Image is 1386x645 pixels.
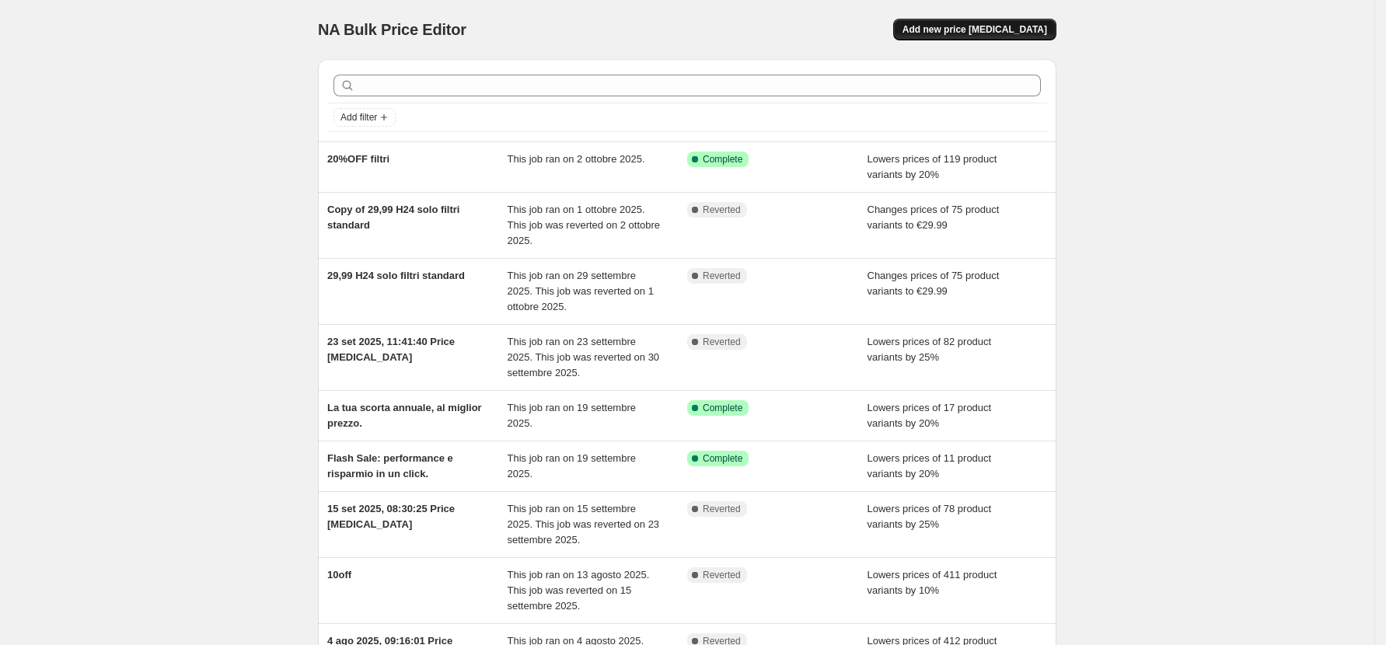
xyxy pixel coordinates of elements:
[868,402,992,429] span: Lowers prices of 17 product variants by 20%
[508,452,636,479] span: This job ran on 19 settembre 2025.
[508,569,650,612] span: This job ran on 13 agosto 2025. This job was reverted on 15 settembre 2025.
[508,204,661,246] span: This job ran on 1 ottobre 2025. This job was reverted on 2 ottobre 2025.
[703,153,742,166] span: Complete
[703,569,741,581] span: Reverted
[703,452,742,465] span: Complete
[868,270,1000,297] span: Changes prices of 75 product variants to €29.99
[327,204,460,231] span: Copy of 29,99 H24 solo filtri standard
[327,452,453,479] span: Flash Sale: performance e risparmio in un click.
[327,569,351,580] span: 10off
[893,19,1056,40] button: Add new price [MEDICAL_DATA]
[703,402,742,414] span: Complete
[333,108,396,127] button: Add filter
[868,452,992,479] span: Lowers prices of 11 product variants by 20%
[868,336,992,363] span: Lowers prices of 82 product variants by 25%
[868,503,992,530] span: Lowers prices of 78 product variants by 25%
[327,503,455,530] span: 15 set 2025, 08:30:25 Price [MEDICAL_DATA]
[508,503,660,546] span: This job ran on 15 settembre 2025. This job was reverted on 23 settembre 2025.
[327,153,389,165] span: 20%OFF filtri
[508,336,660,378] span: This job ran on 23 settembre 2025. This job was reverted on 30 settembre 2025.
[902,23,1047,36] span: Add new price [MEDICAL_DATA]
[508,402,636,429] span: This job ran on 19 settembre 2025.
[508,153,645,165] span: This job ran on 2 ottobre 2025.
[703,204,741,216] span: Reverted
[508,270,654,312] span: This job ran on 29 settembre 2025. This job was reverted on 1 ottobre 2025.
[703,270,741,282] span: Reverted
[327,336,455,363] span: 23 set 2025, 11:41:40 Price [MEDICAL_DATA]
[868,204,1000,231] span: Changes prices of 75 product variants to €29.99
[318,21,466,38] span: NA Bulk Price Editor
[868,569,997,596] span: Lowers prices of 411 product variants by 10%
[868,153,997,180] span: Lowers prices of 119 product variants by 20%
[327,270,465,281] span: 29,99 H24 solo filtri standard
[327,402,482,429] span: La tua scorta annuale, al miglior prezzo.
[340,111,377,124] span: Add filter
[703,336,741,348] span: Reverted
[703,503,741,515] span: Reverted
